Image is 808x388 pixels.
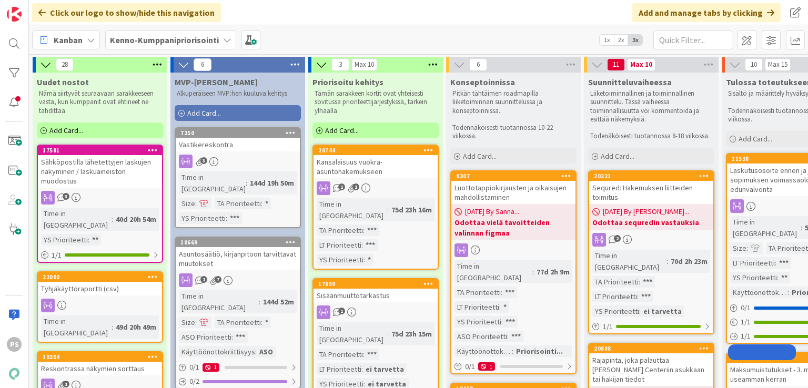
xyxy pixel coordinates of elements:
div: 17581 [38,146,162,155]
span: Add Card... [463,151,497,161]
b: Odottaa sequredin vastauksia [592,217,710,228]
div: 17581Sähköpostilla lähetettyjen laskujen näkyminen / laskuaineiston muodostus [38,146,162,188]
div: ASO Prioriteetti [179,331,231,343]
div: 0/2 [176,375,300,388]
div: 20744 [318,147,438,154]
div: 9307 [451,171,575,181]
div: 1/1 [589,320,713,333]
div: ei tarvetta [363,363,407,375]
div: 10669Asuntosäätiö, kirjanpitoon tarvittavat muutokset [176,238,300,270]
span: : [112,321,113,333]
div: Rajapinta, joka palauttaa [PERSON_NAME] Centeriin asukkaan tai hakijan tiedot [589,353,713,386]
p: Todenäköisesti tuotannossa 8-18 viikossa. [590,132,712,140]
span: : [512,345,513,357]
div: 70d 2h 23m [668,256,710,267]
span: : [499,301,501,313]
span: : [639,276,640,288]
a: 22000Tyhjäkäyttöraportti (csv)Time in [GEOGRAPHIC_DATA]:49d 20h 49m [37,271,163,343]
div: 20744 [314,146,438,155]
div: Click our logo to show/hide this navigation [32,3,221,22]
div: 40d 20h 54m [113,213,159,225]
div: YS Prioriteetti [730,272,777,283]
span: Suunnitteluvaiheessa [588,77,672,87]
div: Vastikereskontra [176,138,300,151]
div: 7250 [176,128,300,138]
div: Time in [GEOGRAPHIC_DATA] [41,315,112,339]
span: : [231,331,233,343]
p: Pitkän tähtäimen roadmapilla liiketoiminnan suunnittelussa ja konseptoinnissa. [452,89,574,115]
span: 1 [200,276,207,283]
span: 1 [338,308,345,314]
input: Quick Filter... [653,30,732,49]
span: : [501,316,503,328]
span: Add Card... [739,134,772,144]
div: Asuntosäätiö, kirjanpitoon tarvittavat muutokset [176,247,300,270]
span: 1 / 1 [741,316,751,328]
div: 0/11 [176,361,300,374]
span: 1 [63,381,69,387]
a: 9307Luottotappiokirjausten ja oikaisujen mahdollistaminen[DATE] By Sanna...Odottaa vielä tavoitte... [450,170,577,374]
div: Time in [GEOGRAPHIC_DATA] [317,198,387,221]
div: ei tarvetta [641,305,684,317]
span: 1 [338,183,345,190]
span: 3 [200,157,207,164]
div: TA Prioriteetti [592,276,639,288]
div: Reskontrassa näkymien sorttaus [38,362,162,375]
span: : [226,212,227,224]
span: 3x [628,35,642,45]
div: YS Prioriteetti [454,316,501,328]
span: MVP-Kehitys [175,77,258,87]
span: Add Card... [601,151,634,161]
div: Kansalaisuus vuokra-asuntohakemukseen [314,155,438,178]
div: Käyttöönottokriittisyys [730,287,787,298]
a: 7250VastikereskontraTime in [GEOGRAPHIC_DATA]:144d 19h 50mSize:TA Prioriteetti:*YS Prioriteetti:*** [175,127,301,228]
span: 28 [56,58,74,71]
span: : [746,242,748,254]
p: Alkuperäiseen MVP:hen kuuluva kehitys [177,89,299,98]
div: 144d 52m [260,296,297,308]
span: : [639,305,641,317]
div: 1 [203,363,219,372]
div: Time in [GEOGRAPHIC_DATA] [41,208,112,231]
p: Todennäköisesti tuotannossa 10-22 viikossa. [452,124,574,141]
div: 9307Luottotappiokirjausten ja oikaisujen mahdollistaminen [451,171,575,204]
div: 17659 [318,280,438,288]
div: 144d 19h 50m [247,177,297,189]
a: 20744Kansalaisuus vuokra-asuntohakemukseenTime in [GEOGRAPHIC_DATA]:75d 23h 16mTA Prioriteetti:**... [312,145,439,270]
span: Uudet nostot [37,77,89,87]
div: 49d 20h 49m [113,321,159,333]
div: 17581 [43,147,162,154]
span: : [361,239,363,251]
span: : [387,204,389,216]
div: Sisäänmuuttotarkastus [314,289,438,302]
span: 0 / 1 [465,361,475,372]
div: YS Prioriteetti [41,234,88,246]
div: LT Prioriteetti [317,363,361,375]
div: Käyttöönottokriittisyys [179,346,255,358]
span: : [637,291,639,302]
p: Liiketoiminnallinen ja toiminnallinen suunnittelu. Tässä vaiheessa toiminnallisuutta voi kommento... [590,89,712,124]
span: : [88,234,89,246]
div: 0/11 [451,360,575,373]
div: TA Prioriteetti [215,316,261,328]
div: TA Prioriteetti [215,198,261,209]
div: Sequred: Hakemuksen liitteiden toimitus [589,181,713,204]
div: Luottotappiokirjausten ja oikaisujen mahdollistaminen [451,181,575,204]
div: YS Prioriteetti [179,212,226,224]
span: : [255,346,257,358]
div: LT Prioriteetti [592,291,637,302]
div: Priorisointi... [513,345,565,357]
div: 1/1 [38,249,162,262]
a: 20221Sequred: Hakemuksen liitteiden toimitus[DATE] By [PERSON_NAME]...Odottaa sequredin vastauksi... [588,170,714,334]
div: YS Prioriteetti [317,254,363,266]
span: : [666,256,668,267]
div: Max 15 [768,62,787,67]
div: 7250Vastikereskontra [176,128,300,151]
span: : [195,316,197,328]
div: 17659Sisäänmuuttotarkastus [314,279,438,302]
div: ASO Prioriteetti [454,331,507,342]
span: 7 [215,276,221,283]
div: 77d 2h 9m [534,266,572,278]
div: Size [179,316,195,328]
div: PS [7,337,22,352]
